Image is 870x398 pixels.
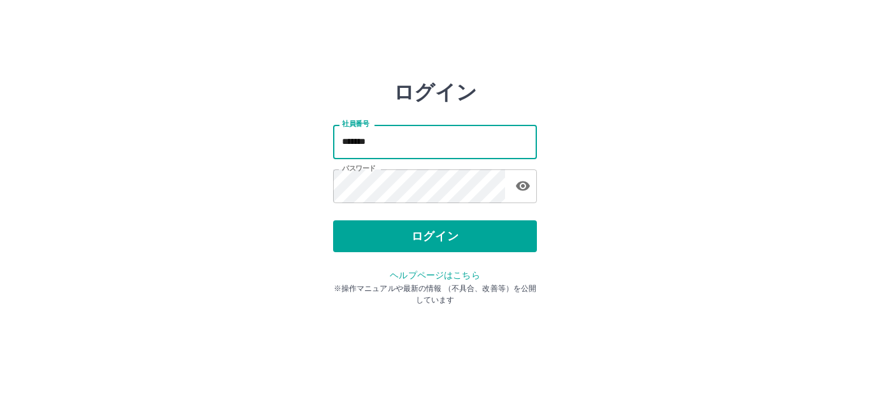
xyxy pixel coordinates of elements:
a: ヘルプページはこちら [390,270,480,280]
h2: ログイン [394,80,477,104]
label: 社員番号 [342,119,369,129]
button: ログイン [333,220,537,252]
p: ※操作マニュアルや最新の情報 （不具合、改善等）を公開しています [333,283,537,306]
label: パスワード [342,164,376,173]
